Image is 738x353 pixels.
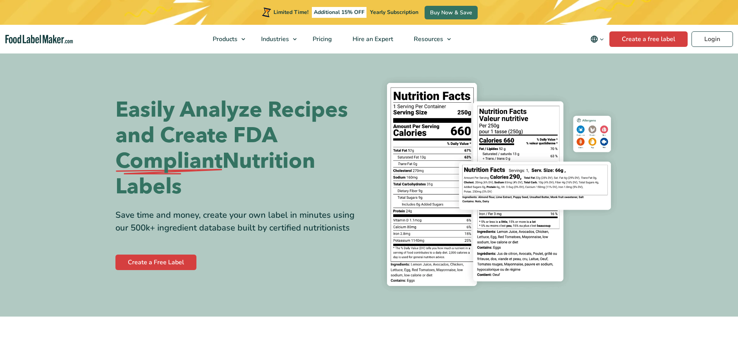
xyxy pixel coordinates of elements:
[5,35,73,44] a: Food Label Maker homepage
[274,9,308,16] span: Limited Time!
[210,35,238,43] span: Products
[312,7,366,18] span: Additional 15% OFF
[609,31,688,47] a: Create a free label
[115,97,363,200] h1: Easily Analyze Recipes and Create FDA Nutrition Labels
[115,255,196,270] a: Create a Free Label
[404,25,455,53] a: Resources
[203,25,249,53] a: Products
[115,209,363,234] div: Save time and money, create your own label in minutes using our 500k+ ingredient database built b...
[115,148,222,174] span: Compliant
[411,35,444,43] span: Resources
[692,31,733,47] a: Login
[350,35,394,43] span: Hire an Expert
[251,25,301,53] a: Industries
[259,35,290,43] span: Industries
[370,9,418,16] span: Yearly Subscription
[310,35,333,43] span: Pricing
[303,25,341,53] a: Pricing
[342,25,402,53] a: Hire an Expert
[585,31,609,47] button: Change language
[425,6,478,19] a: Buy Now & Save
